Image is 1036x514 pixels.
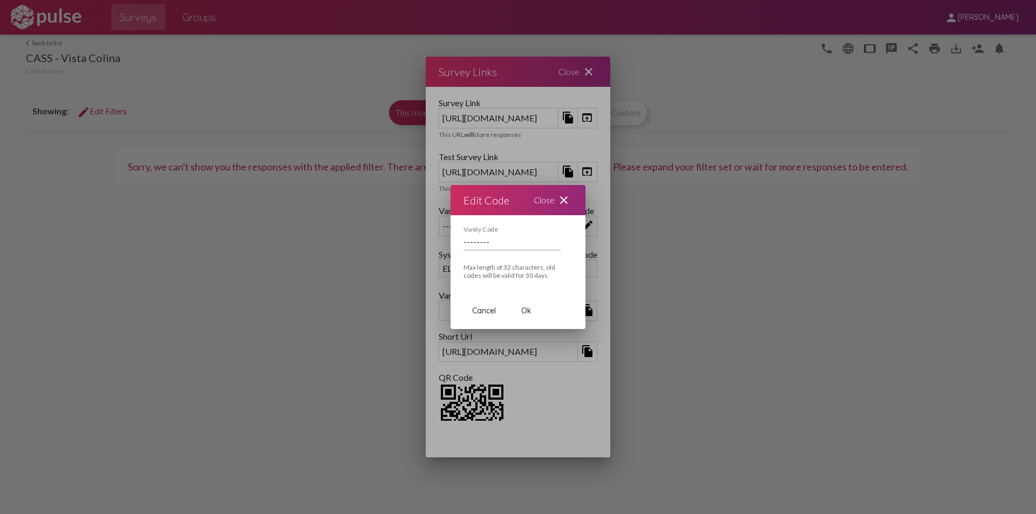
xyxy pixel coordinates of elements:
[464,301,505,320] button: Cancel
[509,301,543,320] button: Ok
[521,306,531,316] span: Ok
[464,191,509,209] div: Edit Code
[557,194,570,207] mat-icon: close
[464,263,572,279] div: Max length of 32 characters, old codes will be valid for 30 days.
[472,306,496,316] span: Cancel
[521,185,585,215] div: Close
